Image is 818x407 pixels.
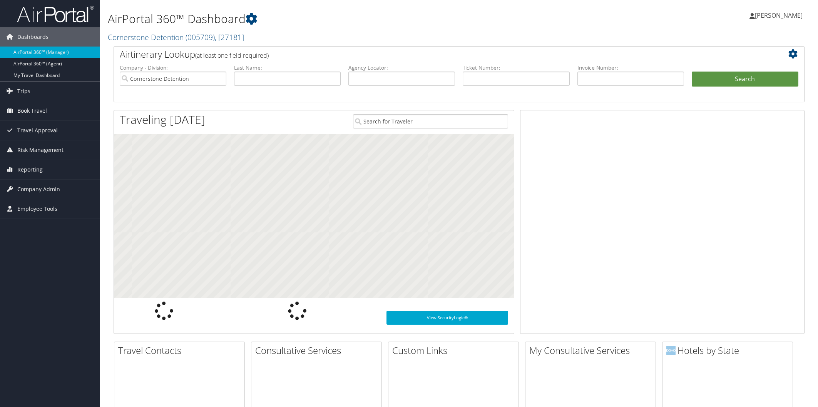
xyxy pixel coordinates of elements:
[120,112,205,128] h1: Traveling [DATE]
[348,64,455,72] label: Agency Locator:
[463,64,569,72] label: Ticket Number:
[392,344,519,357] h2: Custom Links
[120,48,741,61] h2: Airtinerary Lookup
[577,64,684,72] label: Invoice Number:
[386,311,508,325] a: View SecurityLogic®
[17,160,43,179] span: Reporting
[215,32,244,42] span: , [ 27181 ]
[692,72,798,87] button: Search
[749,4,810,27] a: [PERSON_NAME]
[17,5,94,23] img: airportal-logo.png
[120,64,226,72] label: Company - Division:
[353,114,508,128] input: Search for Traveler
[186,32,215,42] span: ( 005709 )
[17,121,58,140] span: Travel Approval
[118,344,244,357] h2: Travel Contacts
[17,199,57,219] span: Employee Tools
[195,51,269,60] span: (at least one field required)
[17,140,64,160] span: Risk Management
[529,344,656,357] h2: My Consultative Services
[17,101,47,120] span: Book Travel
[108,32,244,42] a: Cornerstone Detention
[666,344,793,357] h2: Hotels by State
[234,64,341,72] label: Last Name:
[17,82,30,101] span: Trips
[755,11,803,20] span: [PERSON_NAME]
[108,11,576,27] h1: AirPortal 360™ Dashboard
[666,346,676,355] img: domo-logo.png
[17,27,49,47] span: Dashboards
[255,344,381,357] h2: Consultative Services
[17,180,60,199] span: Company Admin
